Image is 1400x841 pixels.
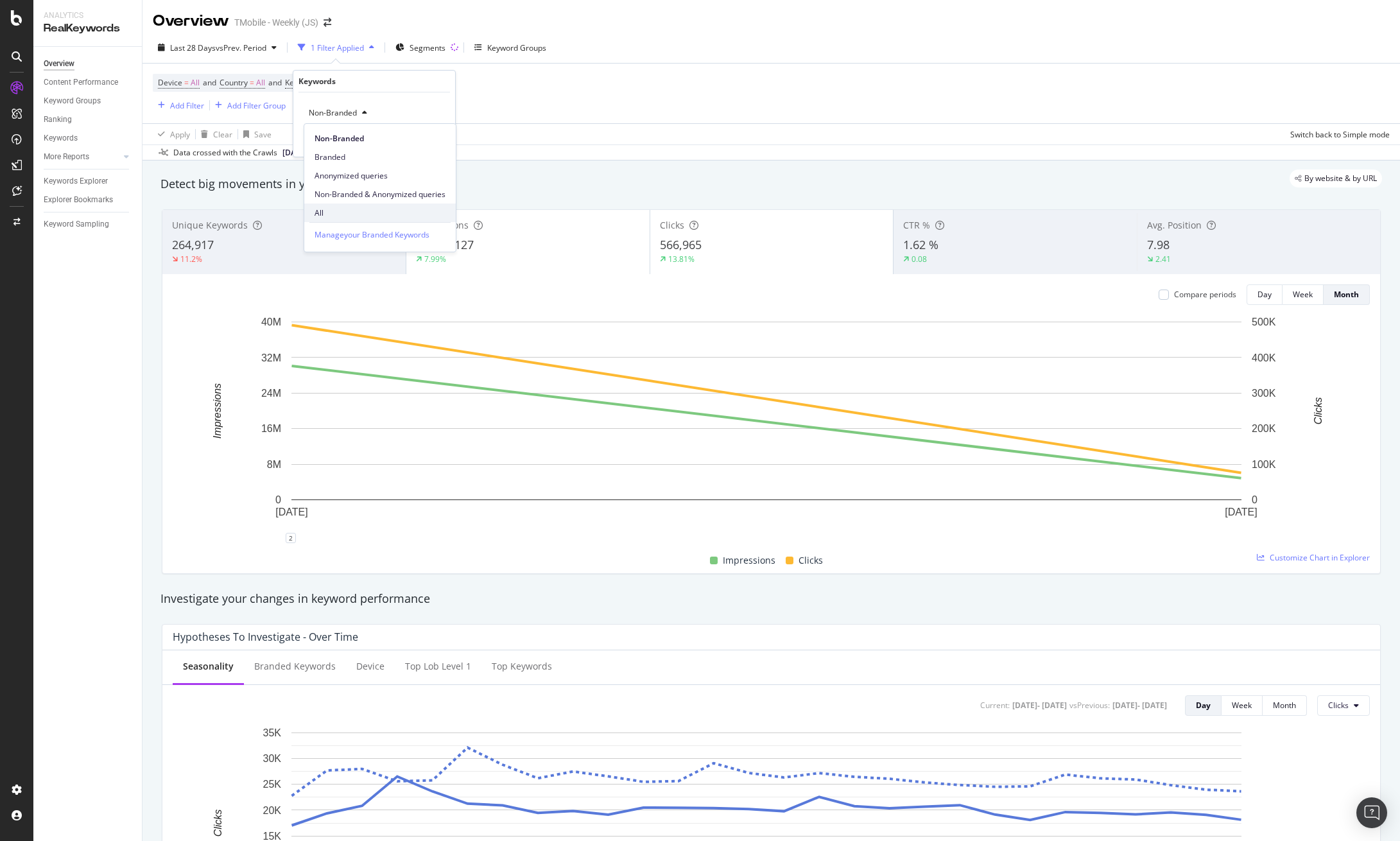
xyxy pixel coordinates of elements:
[304,103,372,123] button: Non-Branded
[1263,695,1307,716] button: Month
[44,150,89,164] div: More Reports
[153,98,204,113] button: Add Filter
[298,134,339,146] button: Cancel
[668,254,695,264] div: 13.81%
[1257,552,1370,563] a: Customize Chart in Explorer
[44,193,113,207] div: Explorer Bookmarks
[1252,388,1276,399] text: 300K
[912,254,927,264] div: 0.08
[44,94,133,108] a: Keyword Groups
[1252,459,1276,470] text: 100K
[1290,169,1382,187] div: legacy label
[172,237,214,252] span: 264,917
[267,459,281,470] text: 8M
[44,132,133,145] a: Keywords
[293,37,379,58] button: 1 Filter Applied
[416,219,469,231] span: Impressions
[1317,695,1370,716] button: Clicks
[1225,507,1257,517] text: [DATE]
[1257,289,1272,300] div: Day
[172,219,248,231] span: Unique Keywords
[254,129,272,140] div: Save
[44,218,109,231] div: Keyword Sampling
[263,779,282,790] text: 25K
[282,147,307,159] span: 2025 Oct. 3rd
[160,591,1382,607] div: Investigate your changes in keyword performance
[1112,700,1167,711] div: [DATE] - [DATE]
[44,175,133,188] a: Keywords Explorer
[213,129,232,140] div: Clear
[183,660,234,673] div: Seasonality
[315,228,429,241] a: Manageyour Branded Keywords
[44,132,78,145] div: Keywords
[799,553,823,568] span: Clicks
[173,315,1360,538] svg: A chart.
[216,42,266,53] span: vs Prev. Period
[275,494,281,505] text: 0
[44,21,132,36] div: RealKeywords
[261,388,281,399] text: 24M
[44,193,133,207] a: Explorer Bookmarks
[44,113,133,126] a: Ranking
[1196,700,1211,711] div: Day
[170,129,190,140] div: Apply
[1252,316,1276,327] text: 500K
[153,37,282,58] button: Last 28 DaysvsPrev. Period
[256,74,265,92] span: All
[170,100,204,111] div: Add Filter
[180,254,202,264] div: 11.2%
[1069,700,1110,711] div: vs Previous :
[153,124,190,144] button: Apply
[1012,700,1067,711] div: [DATE] - [DATE]
[1147,219,1202,231] span: Avg. Position
[44,218,133,231] a: Keyword Sampling
[356,660,385,673] div: Device
[170,42,216,53] span: Last 28 Days
[263,830,282,841] text: 15K
[44,150,120,164] a: More Reports
[44,10,132,21] div: Analytics
[268,77,282,88] span: and
[903,219,930,231] span: CTR %
[315,152,445,163] span: Branded
[263,727,282,738] text: 35K
[1283,284,1324,305] button: Week
[44,76,133,89] a: Content Performance
[277,145,323,160] button: [DATE]
[660,237,702,252] span: 566,965
[390,37,451,58] button: Segments
[1252,352,1276,363] text: 400K
[405,660,471,673] div: Top lob Level 1
[44,94,101,108] div: Keyword Groups
[210,98,286,113] button: Add Filter Group
[286,533,296,543] div: 2
[254,660,336,673] div: Branded Keywords
[44,175,108,188] div: Keywords Explorer
[315,170,445,182] span: Anonymized queries
[311,42,364,53] div: 1 Filter Applied
[469,37,551,58] button: Keyword Groups
[220,77,248,88] span: Country
[184,77,189,88] span: =
[1290,129,1390,140] div: Switch back to Simple mode
[315,207,445,219] span: All
[660,219,684,231] span: Clicks
[315,189,445,200] span: Non-Branded & Anonymized queries
[191,74,200,92] span: All
[173,630,358,643] div: Hypotheses to Investigate - Over Time
[1174,289,1236,300] div: Compare periods
[250,77,254,88] span: =
[261,352,281,363] text: 32M
[285,77,320,88] span: Keywords
[227,100,286,111] div: Add Filter Group
[234,16,318,29] div: TMobile - Weekly (JS)
[424,254,446,264] div: 7.99%
[903,237,938,252] span: 1.62 %
[158,77,182,88] span: Device
[238,124,272,144] button: Save
[1334,289,1359,300] div: Month
[492,660,552,673] div: Top Keywords
[1324,284,1370,305] button: Month
[980,700,1010,711] div: Current:
[153,10,229,32] div: Overview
